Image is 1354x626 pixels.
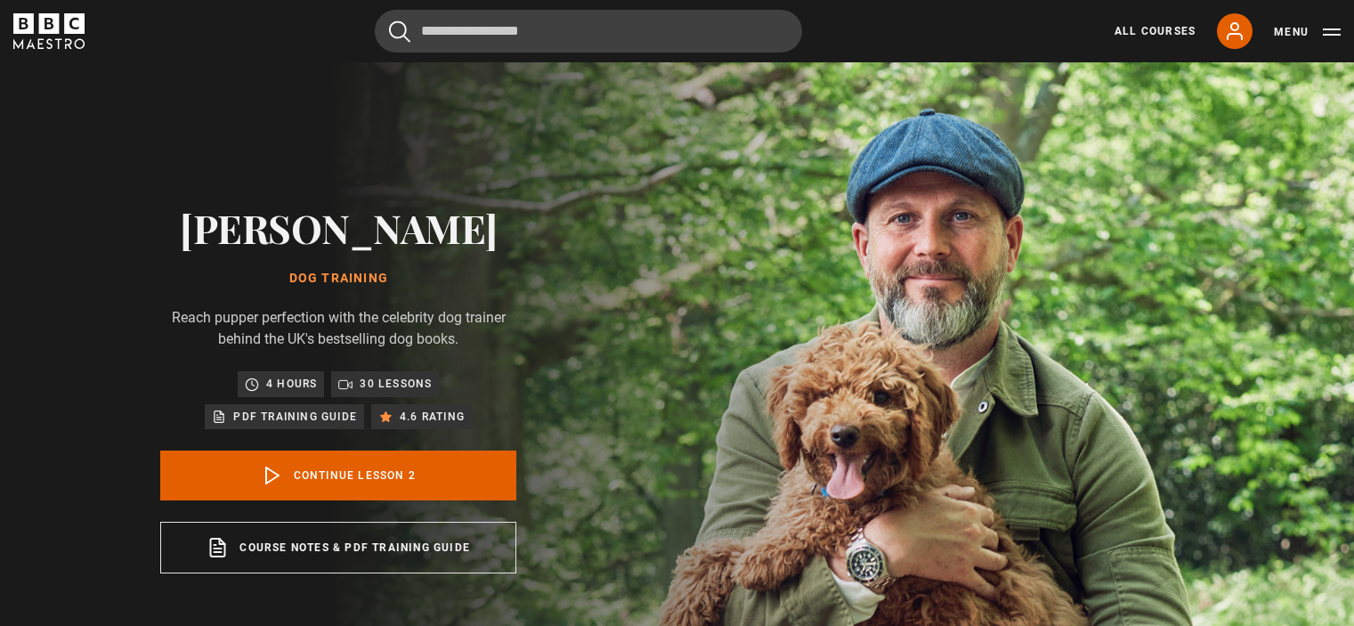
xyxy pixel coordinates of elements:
[160,272,516,286] h1: Dog Training
[160,522,516,573] a: Course notes & PDF training guide
[13,13,85,49] svg: BBC Maestro
[389,20,410,43] button: Submit the search query
[160,205,516,250] h2: [PERSON_NAME]
[1115,23,1196,39] a: All Courses
[160,307,516,350] p: Reach pupper perfection with the celebrity dog trainer behind the UK's bestselling dog books.
[233,408,357,426] p: PDF training guide
[1274,23,1341,41] button: Toggle navigation
[160,451,516,500] a: Continue lesson 2
[375,10,802,53] input: Search
[360,375,432,393] p: 30 lessons
[400,408,465,426] p: 4.6 rating
[266,375,317,393] p: 4 hours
